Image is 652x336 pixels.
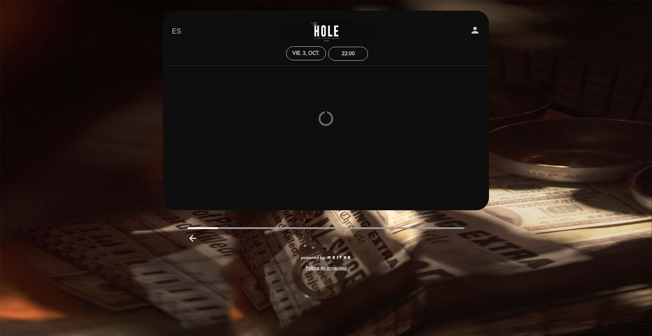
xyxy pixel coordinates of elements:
[301,255,325,261] span: powered by
[292,50,320,56] div: vie. 3, oct.
[470,25,480,38] button: person
[327,256,351,260] img: MEITRE
[273,20,379,43] a: The Hole Bar
[342,51,355,57] div: 22:00
[470,25,480,35] i: person
[301,255,351,261] a: powered by
[188,233,198,243] i: arrow_backward
[306,265,346,271] a: Política de privacidad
